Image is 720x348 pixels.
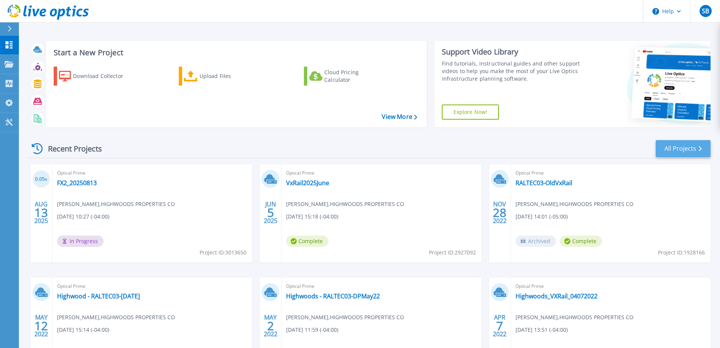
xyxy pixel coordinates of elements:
a: Cloud Pricing Calculator [304,67,388,86]
span: Complete [286,236,328,247]
span: [DATE] 14:01 (-05:00) [516,212,568,221]
div: Recent Projects [29,139,112,158]
span: [PERSON_NAME] , HIGHWOODS PROPERTIES CO [57,200,175,208]
span: % [45,177,47,181]
div: MAY 2022 [34,312,48,340]
span: [PERSON_NAME] , HIGHWOODS PROPERTIES CO [516,200,633,208]
span: Optical Prime [286,282,477,290]
a: Highwood - RALTEC03-[DATE] [57,292,140,300]
span: [DATE] 11:59 (-04:00) [286,326,338,334]
div: APR 2022 [492,312,507,340]
span: [PERSON_NAME] , HIGHWOODS PROPERTIES CO [516,313,633,321]
span: Archived [516,236,556,247]
a: All Projects [656,140,711,157]
div: Support Video Library [442,47,583,57]
div: MAY 2022 [263,312,278,340]
a: RALTEC03-OldVxRail [516,179,572,187]
div: Download Collector [73,69,133,84]
h3: 0.05 [33,175,50,184]
span: [PERSON_NAME] , HIGHWOODS PROPERTIES CO [57,313,175,321]
a: Upload Files [179,67,263,86]
a: FX2_20250813 [57,179,97,187]
span: 28 [493,209,506,216]
a: Highwoods_VXRail_04072022 [516,292,598,300]
span: Optical Prime [286,169,477,177]
div: Find tutorials, instructional guides and other support videos to help you make the most of your L... [442,60,583,83]
span: 12 [34,323,48,329]
div: AUG 2025 [34,199,48,226]
span: 7 [496,323,503,329]
span: [DATE] 10:27 (-04:00) [57,212,109,221]
span: Optical Prime [57,169,248,177]
a: Download Collector [54,67,138,86]
span: Project ID: 2927092 [429,248,476,257]
span: Optical Prime [516,282,706,290]
span: 13 [34,209,48,216]
span: 2 [267,323,274,329]
span: Project ID: 1928166 [658,248,705,257]
a: Explore Now! [442,105,499,120]
span: Optical Prime [516,169,706,177]
span: [DATE] 15:14 (-04:00) [57,326,109,334]
a: Highwoods - RALTEC03-DPMay22 [286,292,380,300]
span: [PERSON_NAME] , HIGHWOODS PROPERTIES CO [286,313,404,321]
span: [PERSON_NAME] , HIGHWOODS PROPERTIES CO [286,200,404,208]
span: [DATE] 15:18 (-04:00) [286,212,338,221]
span: Optical Prime [57,282,248,290]
div: Cloud Pricing Calculator [324,69,385,84]
div: Upload Files [200,69,260,84]
span: SB [702,8,709,14]
span: Project ID: 3013650 [200,248,246,257]
span: Complete [560,236,602,247]
div: NOV 2022 [492,199,507,226]
span: [DATE] 13:51 (-04:00) [516,326,568,334]
span: In Progress [57,236,104,247]
span: 5 [267,209,274,216]
a: VxRail2025June [286,179,329,187]
a: View More [382,113,417,120]
h3: Start a New Project [54,48,417,57]
div: JUN 2025 [263,199,278,226]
